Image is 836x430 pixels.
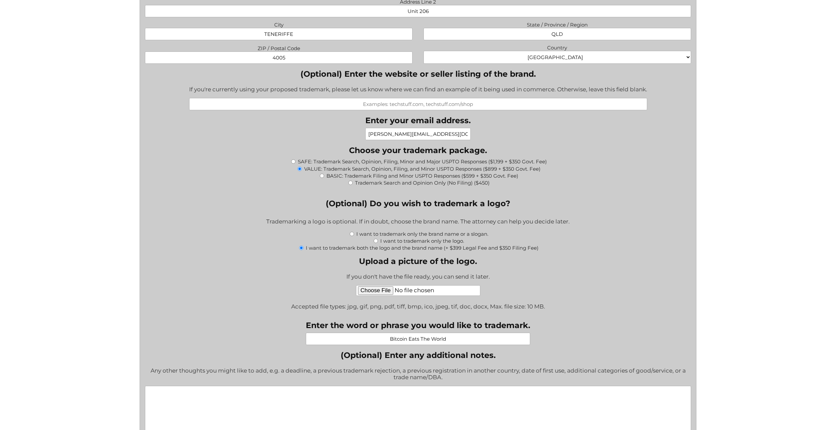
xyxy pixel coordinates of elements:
div: If you don't have the file ready, you can send it later. [291,269,545,285]
div: Trademarking a logo is optional. If in doubt, choose the brand name. The attorney can help you de... [145,214,691,230]
label: Country [423,43,691,51]
input: Examples: Apple, Macbook, Think Different, etc. [306,333,530,345]
label: SAFE: Trademark Search, Opinion, Filing, Minor and Major USPTO Responses ($1,199 + $350 Govt. Fee) [298,158,547,165]
label: I want to trademark both the logo and the brand name (+ $399 Legal Fee and $350 Filing Fee) [306,245,538,251]
legend: Choose your trademark package. [349,145,487,155]
div: If you're currently using your proposed trademark, please let us know where we can find an exampl... [189,82,647,98]
label: State / Province / Region [423,20,691,28]
label: BASIC: Trademark Filing and Minor USPTO Responses ($599 + $350 Govt. Fee) [326,173,518,179]
label: Upload a picture of the logo. [291,256,545,266]
input: Examples: techstuff.com, techstuff.com/shop [189,98,647,110]
label: City [145,20,413,28]
label: Trademark Search and Opinion Only (No Filing) ($450) [355,180,490,186]
label: (Optional) Enter any additional notes. [145,350,691,360]
label: I want to trademark only the brand name or a slogan. [356,231,488,237]
label: VALUE: Trademark Search, Opinion, Filing, and Minor USPTO Responses ($899 + $350 Govt. Fee) [304,166,540,172]
label: Enter the word or phrase you would like to trademark. [306,320,530,330]
span: Accepted file types: jpg, gif, png, pdf, tiff, bmp, ico, jpeg, tif, doc, docx, Max. file size: 10... [291,299,545,315]
label: Enter your email address. [365,116,471,125]
label: ZIP / Postal Code [145,43,413,51]
div: Any other thoughts you might like to add, e.g. a deadline, a previous trademark rejection, a prev... [145,363,691,386]
label: I want to trademark only the logo. [380,238,464,244]
legend: (Optional) Do you wish to trademark a logo? [326,199,510,208]
label: (Optional) Enter the website or seller listing of the brand. [189,69,647,79]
